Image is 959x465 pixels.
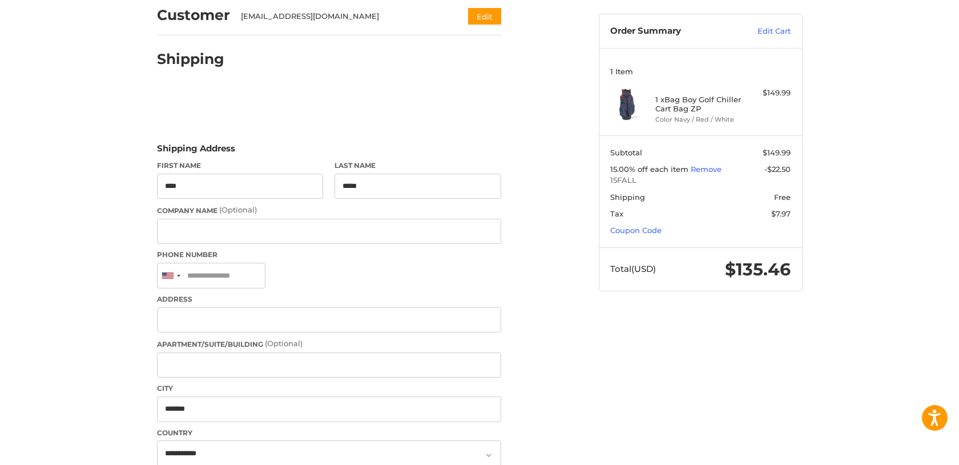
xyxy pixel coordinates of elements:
[157,250,501,260] label: Phone Number
[691,165,722,174] a: Remove
[655,95,743,114] h4: 1 x Bag Boy Golf Chiller Cart Bag ZP
[157,205,501,216] label: Company Name
[610,165,691,174] span: 15.00% off each item
[774,193,791,202] span: Free
[157,50,224,68] h2: Shipping
[157,383,501,394] label: City
[157,428,501,438] label: Country
[219,205,257,214] small: (Optional)
[763,148,791,157] span: $149.99
[610,209,623,218] span: Tax
[241,11,446,22] div: [EMAIL_ADDRESS][DOMAIN_NAME]
[733,26,791,37] a: Edit Cart
[610,193,645,202] span: Shipping
[764,165,791,174] span: -$22.50
[610,26,733,37] h3: Order Summary
[610,67,791,76] h3: 1 Item
[610,148,642,157] span: Subtotal
[725,259,791,280] span: $135.46
[157,142,235,161] legend: Shipping Address
[335,161,501,171] label: Last Name
[610,226,662,235] a: Coupon Code
[771,209,791,218] span: $7.97
[468,8,501,25] button: Edit
[265,339,303,348] small: (Optional)
[655,115,743,125] li: Color Navy / Red / White
[610,263,656,274] span: Total (USD)
[158,263,184,288] div: United States: +1
[746,87,791,99] div: $149.99
[157,294,501,304] label: Address
[157,161,324,171] label: First Name
[157,338,501,350] label: Apartment/Suite/Building
[610,175,791,186] span: 15FALL
[157,6,230,24] h2: Customer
